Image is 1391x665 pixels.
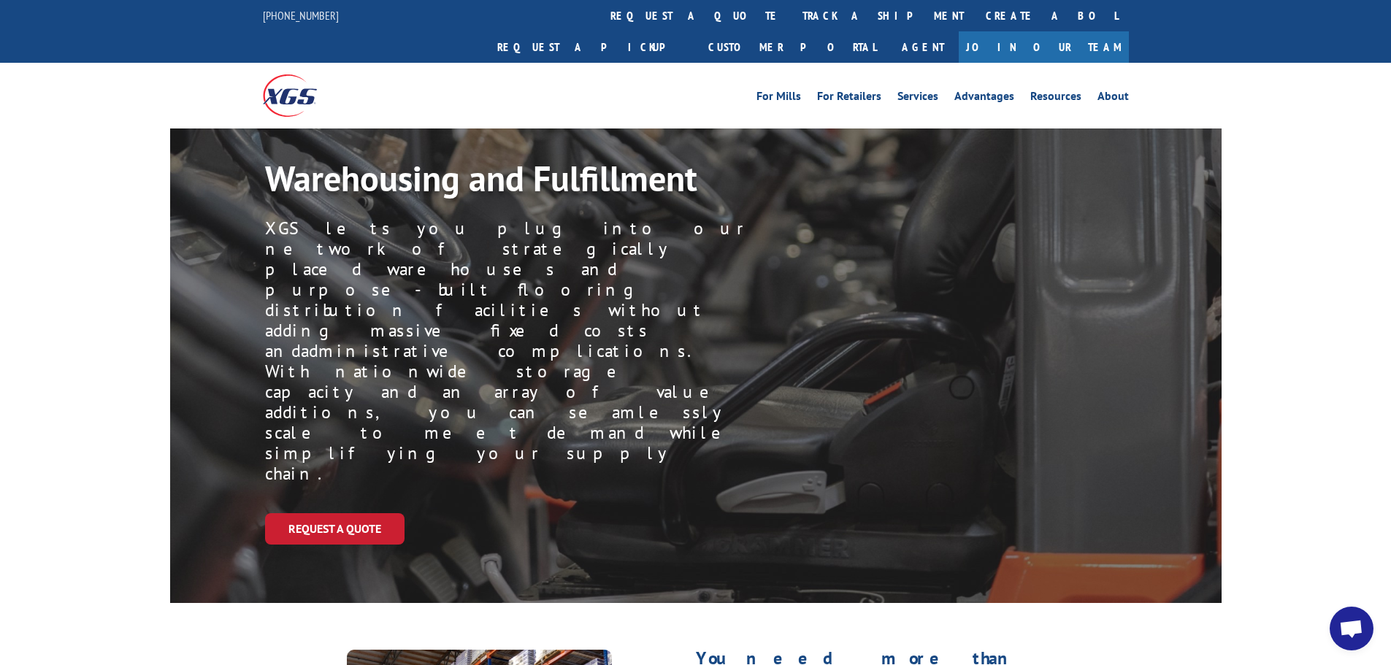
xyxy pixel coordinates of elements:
a: [PHONE_NUMBER] [263,8,339,23]
p: XGS lets you plug into our network of strategically placed warehouses and purpose-built flooring ... [265,218,747,484]
a: For Mills [756,91,801,107]
a: Advantages [954,91,1014,107]
a: Agent [887,31,959,63]
a: Services [897,91,938,107]
a: Customer Portal [697,31,887,63]
a: Join Our Team [959,31,1129,63]
a: About [1097,91,1129,107]
a: Request a pickup [486,31,697,63]
h1: Warehousing and Fulfillment [265,158,1170,207]
span: administrative c [301,339,505,362]
a: Open chat [1330,607,1373,650]
a: For Retailers [817,91,881,107]
a: Resources [1030,91,1081,107]
a: Request a Quote [265,513,405,545]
